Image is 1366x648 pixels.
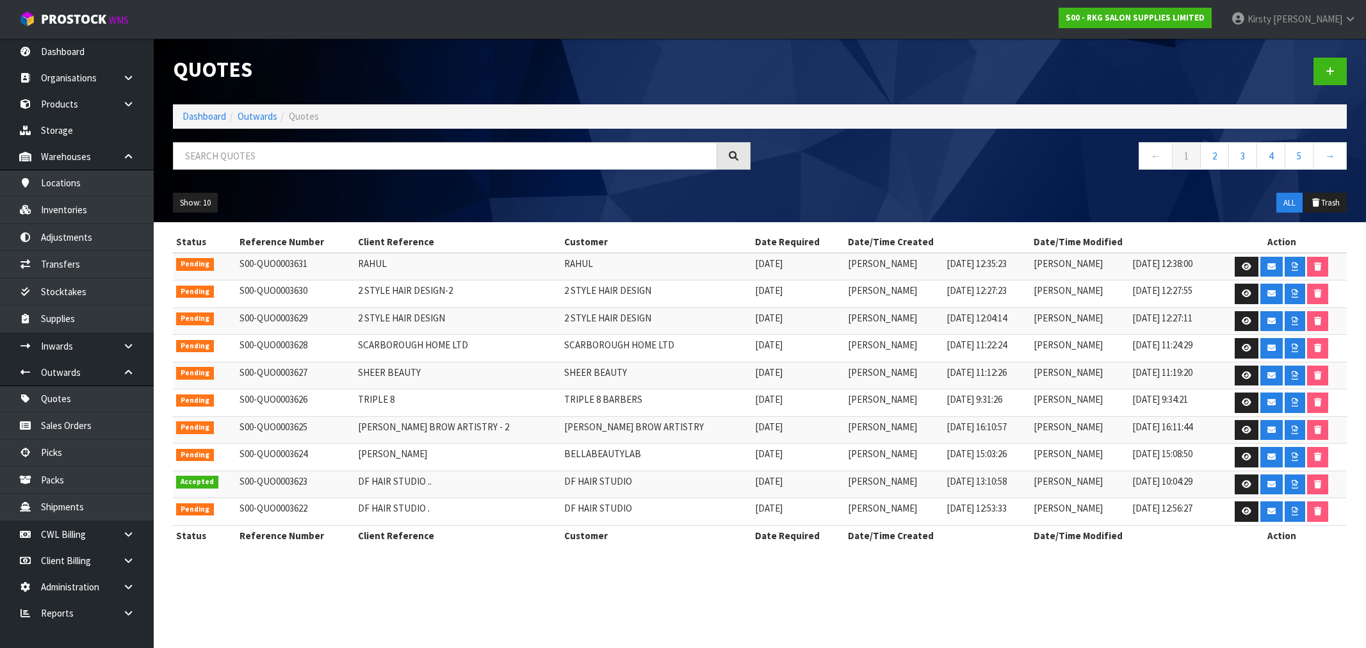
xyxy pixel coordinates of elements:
span: [DATE] [755,448,783,460]
td: S00-QUO0003631 [236,253,355,280]
td: [PERSON_NAME] [845,362,943,389]
td: TRIPLE 8 [355,389,561,417]
input: Search quotes [173,142,717,170]
td: [DATE] 11:12:26 [943,362,1030,389]
td: [PERSON_NAME] [1030,389,1129,417]
td: TRIPLE 8 BARBERS [561,389,752,417]
td: [DATE] 12:04:14 [943,307,1030,335]
td: [PERSON_NAME] [845,416,943,444]
td: [PERSON_NAME] [845,471,943,498]
td: [PERSON_NAME] [1030,498,1129,526]
td: DF HAIR STUDIO .. [355,471,561,498]
th: Reference Number [236,232,355,252]
span: Kirsty [1248,13,1271,25]
th: Action [1216,525,1347,546]
th: Reference Number [236,525,355,546]
td: [DATE] 9:31:26 [943,389,1030,417]
a: 4 [1256,142,1285,170]
td: [PERSON_NAME] [845,498,943,526]
td: SCARBOROUGH HOME LTD [561,335,752,362]
td: S00-QUO0003625 [236,416,355,444]
th: Client Reference [355,232,561,252]
td: SHEER BEAUTY [561,362,752,389]
span: Quotes [289,110,319,122]
td: DF HAIR STUDIO . [355,498,561,526]
th: Date/Time Modified [1030,525,1216,546]
span: Accepted [176,476,218,489]
td: [DATE] 15:08:50 [1129,444,1216,471]
td: [DATE] 13:10:58 [943,471,1030,498]
span: ProStock [41,11,106,28]
th: Client Reference [355,525,561,546]
span: Pending [176,340,214,353]
a: 2 [1200,142,1229,170]
span: Pending [176,394,214,407]
td: [DATE] 11:24:29 [1129,335,1216,362]
td: [DATE] 16:11:44 [1129,416,1216,444]
td: [PERSON_NAME] [355,444,561,471]
td: [DATE] 15:03:26 [943,444,1030,471]
strong: S00 - RKG SALON SUPPLIES LIMITED [1066,12,1205,23]
td: [DATE] 11:19:20 [1129,362,1216,389]
td: S00-QUO0003623 [236,471,355,498]
td: [PERSON_NAME] BROW ARTISTRY [561,416,752,444]
span: Pending [176,312,214,325]
th: Date Required [752,232,845,252]
span: [DATE] [755,475,783,487]
th: Date Required [752,525,845,546]
td: [PERSON_NAME] [1030,307,1129,335]
td: [DATE] 9:34:21 [1129,389,1216,417]
a: 5 [1285,142,1313,170]
span: [DATE] [755,421,783,433]
th: Customer [561,232,752,252]
td: S00-QUO0003627 [236,362,355,389]
td: [PERSON_NAME] [845,307,943,335]
td: [DATE] 12:27:55 [1129,280,1216,308]
a: Dashboard [183,110,226,122]
th: Status [173,232,236,252]
span: [DATE] [755,312,783,324]
td: [DATE] 11:22:24 [943,335,1030,362]
span: [DATE] [755,393,783,405]
td: [DATE] 16:10:57 [943,416,1030,444]
td: DF HAIR STUDIO [561,498,752,526]
td: BELLABEAUTYLAB [561,444,752,471]
td: [DATE] 12:38:00 [1129,253,1216,280]
td: [PERSON_NAME] [1030,362,1129,389]
td: [DATE] 12:27:23 [943,280,1030,308]
button: ALL [1276,193,1303,213]
td: S00-QUO0003630 [236,280,355,308]
td: DF HAIR STUDIO [561,471,752,498]
th: Customer [561,525,752,546]
a: S00 - RKG SALON SUPPLIES LIMITED [1059,8,1212,28]
td: [PERSON_NAME] [845,389,943,417]
td: 2 STYLE HAIR DESIGN [561,307,752,335]
td: RAHUL [355,253,561,280]
td: [PERSON_NAME] [845,335,943,362]
span: Pending [176,449,214,462]
td: [PERSON_NAME] [845,253,943,280]
a: ← [1139,142,1173,170]
span: [DATE] [755,339,783,351]
td: [DATE] 12:35:23 [943,253,1030,280]
span: [PERSON_NAME] [1273,13,1342,25]
span: Pending [176,367,214,380]
button: Show: 10 [173,193,218,213]
td: [PERSON_NAME] [1030,416,1129,444]
td: [PERSON_NAME] [1030,253,1129,280]
a: 3 [1228,142,1257,170]
th: Date/Time Created [845,525,1030,546]
td: [PERSON_NAME] [1030,280,1129,308]
td: 2 STYLE HAIR DESIGN [355,307,561,335]
img: cube-alt.png [19,11,35,27]
th: Date/Time Created [845,232,1030,252]
td: [PERSON_NAME] [845,280,943,308]
td: S00-QUO0003624 [236,444,355,471]
a: Outwards [238,110,277,122]
span: [DATE] [755,257,783,270]
a: 1 [1172,142,1201,170]
span: Pending [176,503,214,516]
td: [DATE] 10:04:29 [1129,471,1216,498]
td: S00-QUO0003626 [236,389,355,417]
td: SHEER BEAUTY [355,362,561,389]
